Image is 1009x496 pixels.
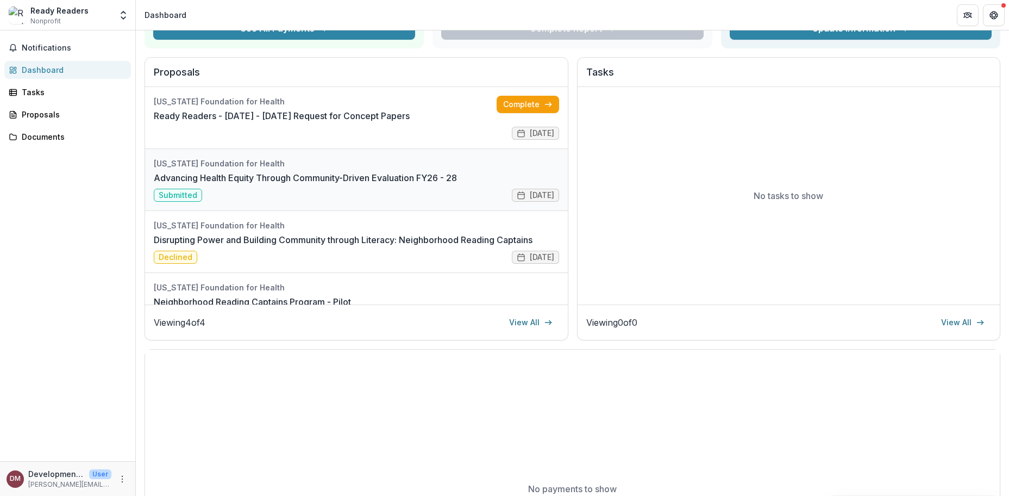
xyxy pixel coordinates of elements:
[30,5,89,16] div: Ready Readers
[935,314,991,331] a: View All
[28,468,85,480] p: Development Manager
[154,316,205,329] p: Viewing 4 of 4
[154,66,559,87] h2: Proposals
[154,171,457,184] a: Advancing Health Equity Through Community-Driven Evaluation FY26 - 28
[4,128,131,146] a: Documents
[154,233,532,246] a: Disrupting Power and Building Community through Literacy: Neighborhood Reading Captains
[4,39,131,57] button: Notifications
[4,61,131,79] a: Dashboard
[9,7,26,24] img: Ready Readers
[140,7,191,23] nav: breadcrumb
[497,96,559,113] a: Complete
[22,64,122,76] div: Dashboard
[754,189,823,202] p: No tasks to show
[22,86,122,98] div: Tasks
[586,66,992,87] h2: Tasks
[116,4,131,26] button: Open entity switcher
[983,4,1005,26] button: Get Help
[22,44,127,53] span: Notifications
[957,4,979,26] button: Partners
[4,106,131,123] a: Proposals
[116,473,129,486] button: More
[30,16,61,26] span: Nonprofit
[154,295,351,308] a: Neighborhood Reading Captains Program - Pilot
[89,469,111,479] p: User
[28,480,111,489] p: [PERSON_NAME][EMAIL_ADDRESS][DOMAIN_NAME]
[22,109,122,120] div: Proposals
[4,83,131,101] a: Tasks
[586,316,637,329] p: Viewing 0 of 0
[145,9,186,21] div: Dashboard
[10,475,21,482] div: Development Manager
[503,314,559,331] a: View All
[154,109,410,122] a: Ready Readers - [DATE] - [DATE] Request for Concept Papers
[22,131,122,142] div: Documents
